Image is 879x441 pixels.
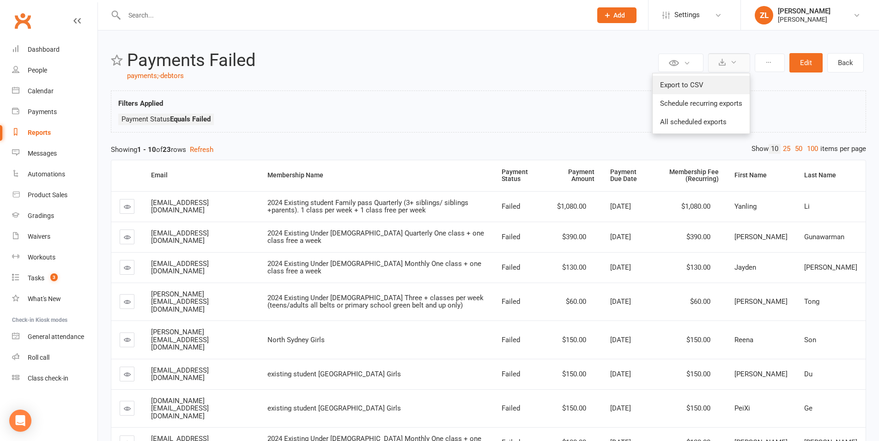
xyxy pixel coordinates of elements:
[781,144,793,154] a: 25
[28,129,51,136] div: Reports
[28,212,54,219] div: Gradings
[734,233,788,241] span: [PERSON_NAME]
[552,169,594,183] div: Payment Amount
[734,172,788,179] div: First Name
[12,347,97,368] a: Roll call
[11,9,34,32] a: Clubworx
[734,202,757,211] span: Yanling
[755,6,773,24] div: ZL
[151,397,209,420] span: [DOMAIN_NAME][EMAIL_ADDRESS][DOMAIN_NAME]
[502,370,520,378] span: Failed
[267,199,468,215] span: 2024 Existing student Family pass Quarterly (3+ siblings/ siblings +parents). 1 class per week + ...
[663,169,719,183] div: Membership Fee (Recurring)
[28,295,61,302] div: What's New
[778,7,831,15] div: [PERSON_NAME]
[674,5,700,25] span: Settings
[12,185,97,205] a: Product Sales
[137,145,156,154] strong: 1 - 10
[686,233,710,241] span: $390.00
[613,12,625,19] span: Add
[734,263,756,272] span: Jayden
[12,289,97,309] a: What's New
[118,99,163,108] strong: Filters Applied
[502,263,520,272] span: Failed
[12,368,97,389] a: Class kiosk mode
[12,143,97,164] a: Messages
[562,336,586,344] span: $150.00
[151,328,209,351] span: [PERSON_NAME][EMAIL_ADDRESS][DOMAIN_NAME]
[50,273,58,281] span: 3
[566,297,586,306] span: $60.00
[562,404,586,412] span: $150.00
[804,370,812,378] span: Du
[12,268,97,289] a: Tasks 3
[562,233,586,241] span: $390.00
[28,375,68,382] div: Class check-in
[734,297,788,306] span: [PERSON_NAME]
[562,263,586,272] span: $130.00
[805,144,820,154] a: 100
[28,191,67,199] div: Product Sales
[28,170,65,178] div: Automations
[502,202,520,211] span: Failed
[562,370,586,378] span: $150.00
[12,122,97,143] a: Reports
[151,366,209,382] span: [EMAIL_ADDRESS][DOMAIN_NAME]
[267,172,486,179] div: Membership Name
[686,404,710,412] span: $150.00
[804,336,816,344] span: Son
[267,336,325,344] span: North Sydney Girls
[151,172,252,179] div: Email
[686,370,710,378] span: $150.00
[804,233,844,241] span: Gunawarman
[12,60,97,81] a: People
[778,15,831,24] div: [PERSON_NAME]
[151,290,209,314] span: [PERSON_NAME][EMAIL_ADDRESS][DOMAIN_NAME]
[502,336,520,344] span: Failed
[121,9,585,22] input: Search...
[734,336,753,344] span: Reena
[9,410,31,432] div: Open Intercom Messenger
[28,233,50,240] div: Waivers
[28,274,44,282] div: Tasks
[28,87,54,95] div: Calendar
[752,144,866,154] div: Show items per page
[502,233,520,241] span: Failed
[597,7,637,23] button: Add
[557,202,586,211] span: $1,080.00
[127,51,656,70] h2: Payments Failed
[190,144,213,155] button: Refresh
[610,263,631,272] span: [DATE]
[12,247,97,268] a: Workouts
[12,205,97,226] a: Gradings
[610,404,631,412] span: [DATE]
[12,326,97,347] a: General attendance kiosk mode
[28,108,57,115] div: Payments
[267,404,401,412] span: existing student [GEOGRAPHIC_DATA] Girls
[12,226,97,247] a: Waivers
[793,144,805,154] a: 50
[653,76,750,94] a: Export to CSV
[653,94,750,113] a: Schedule recurring exports
[28,150,57,157] div: Messages
[28,254,55,261] div: Workouts
[804,172,858,179] div: Last Name
[610,202,631,211] span: [DATE]
[502,169,536,183] div: Payment Status
[686,263,710,272] span: $130.00
[502,404,520,412] span: Failed
[28,46,60,53] div: Dashboard
[127,72,184,80] a: payments;-debtors
[789,53,823,72] button: Edit
[827,53,864,72] a: Back
[690,297,710,306] span: $60.00
[610,233,631,241] span: [DATE]
[610,297,631,306] span: [DATE]
[267,294,484,310] span: 2024 Existing Under [DEMOGRAPHIC_DATA] Three + classes per week (teens/adults all belts or primar...
[804,404,812,412] span: Ge
[28,333,84,340] div: General attendance
[28,354,49,361] div: Roll call
[12,39,97,60] a: Dashboard
[610,336,631,344] span: [DATE]
[12,102,97,122] a: Payments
